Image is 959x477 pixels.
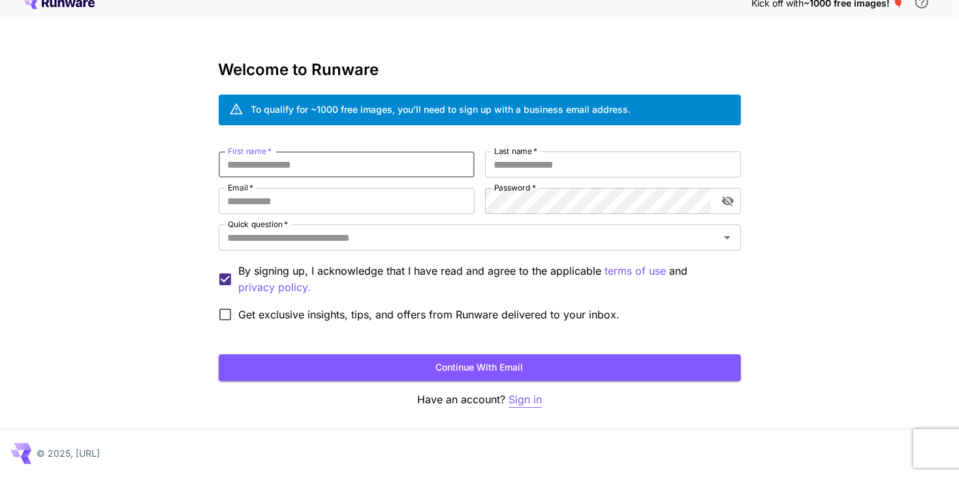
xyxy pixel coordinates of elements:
button: Sign in [509,392,542,408]
label: Last name [494,146,537,157]
button: By signing up, I acknowledge that I have read and agree to the applicable and privacy policy. [605,263,667,279]
p: privacy policy. [239,279,311,296]
button: By signing up, I acknowledge that I have read and agree to the applicable terms of use and [239,279,311,296]
button: toggle password visibility [716,189,740,213]
button: Continue with email [219,354,741,381]
p: By signing up, I acknowledge that I have read and agree to the applicable and [239,263,731,296]
label: Email [228,182,253,193]
label: Quick question [228,219,288,230]
button: Open [718,228,736,247]
span: Get exclusive insights, tips, and offers from Runware delivered to your inbox. [239,307,620,322]
p: Have an account? [219,392,741,408]
p: terms of use [605,263,667,279]
label: Password [494,182,536,193]
h3: Welcome to Runware [219,61,741,79]
div: To qualify for ~1000 free images, you’ll need to sign up with a business email address. [251,102,631,116]
label: First name [228,146,272,157]
p: © 2025, [URL] [37,446,100,460]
